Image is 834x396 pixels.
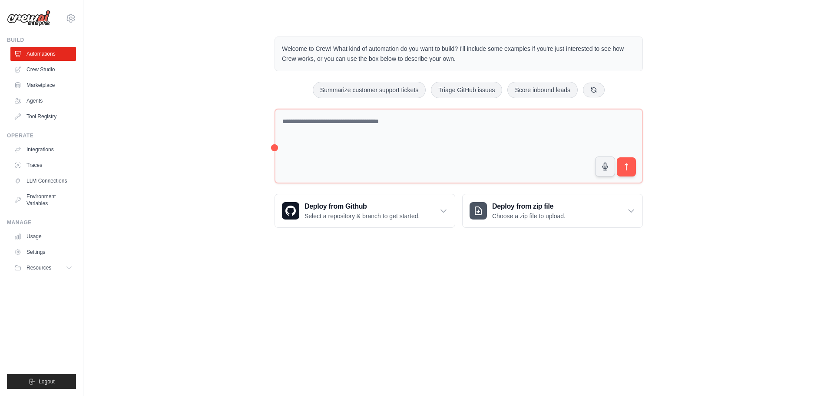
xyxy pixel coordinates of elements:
a: Agents [10,94,76,108]
a: Environment Variables [10,190,76,210]
p: Choose a zip file to upload. [492,212,566,220]
h3: Deploy from Github [304,201,420,212]
button: Logout [7,374,76,389]
p: Welcome to Crew! What kind of automation do you want to build? I'll include some examples if you'... [282,44,635,64]
span: Resources [26,264,51,271]
a: Usage [10,230,76,243]
button: Close walkthrough [808,316,814,323]
a: LLM Connections [10,174,76,188]
p: Select a repository & branch to get started. [304,212,420,220]
a: Automations [10,47,76,61]
button: Score inbound leads [507,82,578,98]
a: Crew Studio [10,63,76,77]
a: Integrations [10,143,76,156]
a: Traces [10,158,76,172]
img: Logo [7,10,50,27]
div: Operate [7,132,76,139]
div: Build [7,37,76,43]
a: Settings [10,245,76,259]
h3: Deploy from zip file [492,201,566,212]
button: Resources [10,261,76,275]
button: Summarize customer support tickets [313,82,426,98]
button: Triage GitHub issues [431,82,502,98]
span: Step 1 [675,318,692,325]
p: Describe the automation you want to build, select an example option, or use the microphone to spe... [668,343,803,371]
span: Logout [39,378,55,385]
a: Marketplace [10,78,76,92]
a: Tool Registry [10,110,76,123]
h3: Create an automation [668,328,803,339]
div: Manage [7,219,76,226]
